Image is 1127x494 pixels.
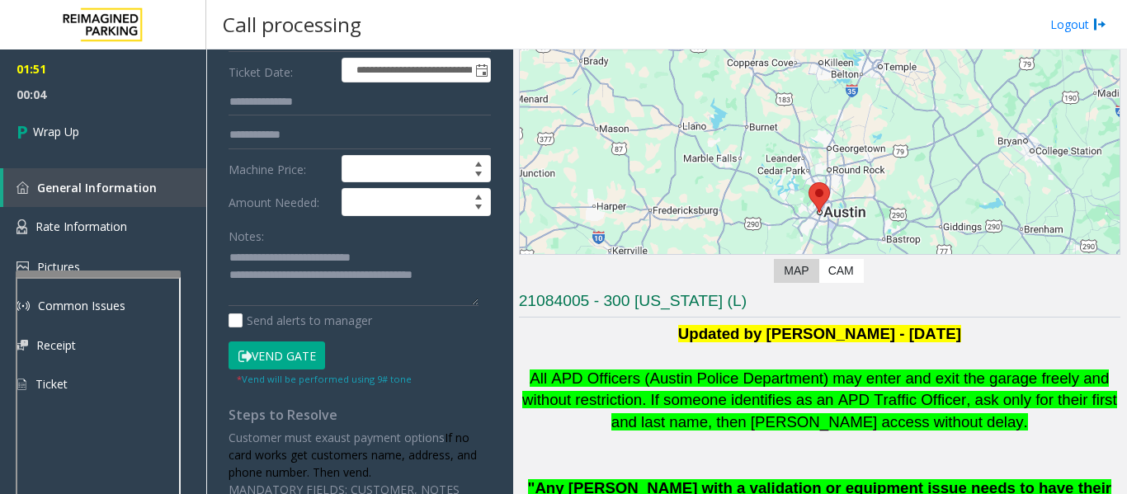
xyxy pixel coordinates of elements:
span: Decrease value [467,169,490,182]
small: Vend will be performed using 9# tone [237,373,412,385]
font: All APD Officers (Austin Police Department) may enter and exit the garage freely and without rest... [522,369,1117,430]
label: Send alerts to manager [229,312,372,329]
label: Notes: [229,222,264,245]
button: Vend Gate [229,341,325,369]
span: Toggle popup [472,59,490,82]
div: 300 Colorado Street, Austin, TX [809,182,830,213]
span: Updated by [PERSON_NAME] - [DATE] [678,325,961,342]
img: 'icon' [17,181,29,194]
p: Customer must exaust payment options [229,429,491,481]
h3: Call processing [215,4,370,45]
span: Pictures [37,259,80,275]
h4: Steps to Resolve [229,407,491,423]
label: Machine Price: [224,155,337,183]
img: 'icon' [17,219,27,234]
span: Increase value [467,156,490,169]
span: Decrease value [467,202,490,215]
span: Wrap Up [33,123,79,140]
a: General Information [3,168,206,207]
h3: 21084005 - 300 [US_STATE] (L) [519,290,1120,318]
span: Rate Information [35,219,127,234]
label: Amount Needed: [224,188,337,216]
img: 'icon' [17,261,29,272]
span: Increase value [467,189,490,202]
span: General Information [37,180,157,195]
label: Ticket Date: [224,58,337,82]
a: Logout [1050,16,1106,33]
font: If no card works get customers name, address, and phone number. Then vend. [229,430,477,480]
label: CAM [818,259,864,283]
label: Map [774,259,818,283]
img: logout [1093,16,1106,33]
